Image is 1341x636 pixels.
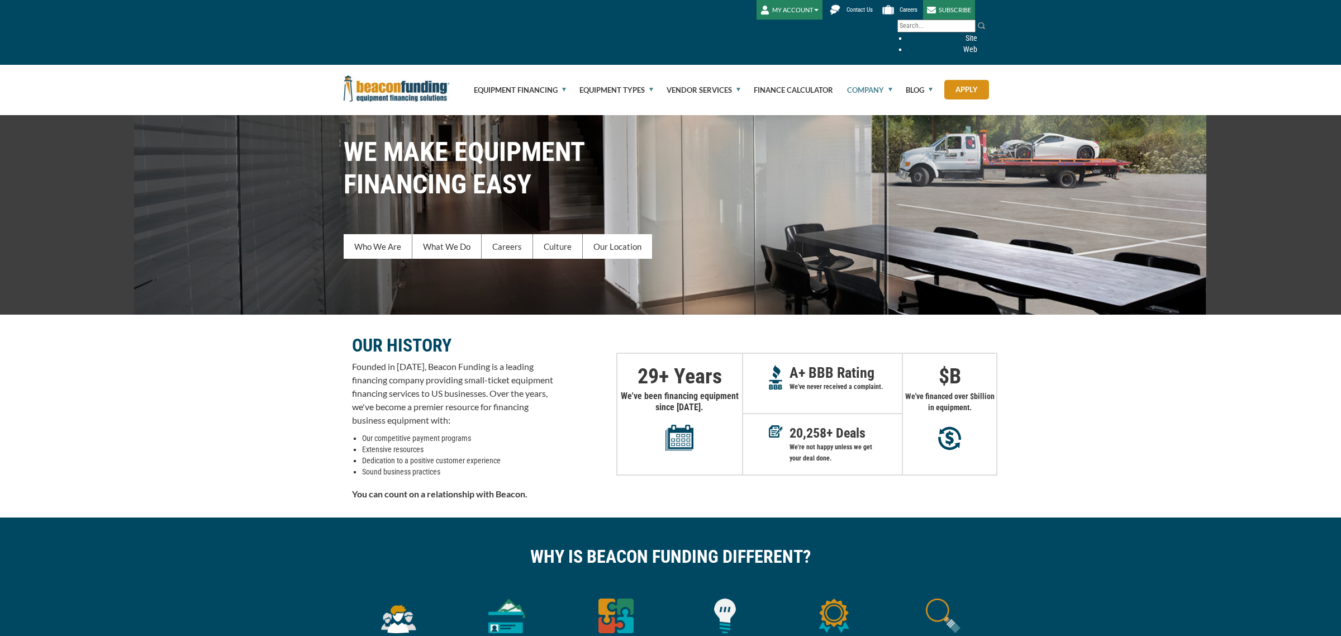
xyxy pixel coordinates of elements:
p: We're not happy unless we get your deal done. [790,442,902,464]
p: + Deals [790,428,902,439]
p: Founded in [DATE], Beacon Funding is a leading financing company providing small-ticket equipment... [352,360,553,427]
li: Our competitive payment programs [362,433,553,444]
p: WHY IS BEACON FUNDING DIFFERENT? [352,551,989,562]
p: + Years [617,371,743,382]
span: Careers [900,6,917,13]
img: Millions in equipment purchases [938,426,961,450]
img: Custom Options to Fit Your Needs [598,599,634,633]
img: Years in equipment financing [665,424,693,451]
a: Finance Calculator [741,65,833,115]
a: Our Location [583,234,652,259]
li: Sound business practices [362,466,553,477]
img: Unbeatable Payment Programs [488,599,526,633]
span: Contact Us [847,6,873,13]
img: Deals in Equipment Financing [769,425,783,438]
img: Search [977,21,986,30]
li: Extensive resources [362,444,553,455]
a: Equipment Types [567,65,653,115]
span: 29 [638,364,659,388]
img: A+ Reputation BBB [769,365,783,390]
a: Company [834,65,892,115]
span: 20,258 [790,425,826,441]
h1: WE MAKE EQUIPMENT FINANCING EASY [344,136,997,201]
p: We've never received a complaint. [790,381,902,392]
img: Beacon Funding Corporation [344,75,450,102]
a: Equipment Financing [461,65,566,115]
a: Beacon Funding Corporation [344,83,450,92]
a: Blog [893,65,933,115]
a: Clear search text [964,22,973,31]
p: $ B [903,371,996,382]
a: Vendor Services [654,65,740,115]
p: We've financed over $ billion in equipment. [903,391,996,413]
p: We've been financing equipment since [DATE]. [617,391,743,451]
a: Careers [482,234,533,259]
li: Site [907,32,977,44]
p: OUR HISTORY [352,339,553,352]
p: A+ BBB Rating [790,367,902,378]
a: Apply [944,80,989,99]
img: Industry Expertise [714,599,735,633]
img: Our Customers Come First [379,599,417,633]
li: Dedication to a positive customer experience [362,455,553,466]
a: Culture [533,234,583,259]
strong: You can count on a relationship with Beacon. [352,488,527,499]
a: What We Do [412,234,482,259]
input: Search [897,20,976,32]
img: High Quality Service [819,599,849,633]
li: Web [907,44,977,55]
a: Who We Are [344,234,412,259]
img: We Look Beyond the Credit Score [926,599,960,633]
